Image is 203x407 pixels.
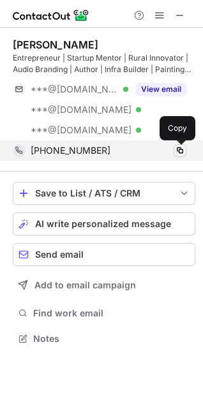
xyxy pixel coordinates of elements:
[13,274,195,297] button: Add to email campaign
[31,104,132,115] span: ***@[DOMAIN_NAME]
[33,333,190,344] span: Notes
[136,83,186,96] button: Reveal Button
[13,243,195,266] button: Send email
[35,219,171,229] span: AI write personalized message
[13,304,195,322] button: Find work email
[35,249,84,260] span: Send email
[13,8,89,23] img: ContactOut v5.3.10
[33,307,190,319] span: Find work email
[31,124,132,136] span: ***@[DOMAIN_NAME]
[35,188,173,198] div: Save to List / ATS / CRM
[34,280,136,290] span: Add to email campaign
[31,145,110,156] span: [PHONE_NUMBER]
[13,38,98,51] div: [PERSON_NAME]
[13,330,195,348] button: Notes
[13,52,195,75] div: Entrepreneur | Startup Mentor | Rural Innovator | Audio Branding | Author | Infra Builder | Paint...
[13,182,195,205] button: save-profile-one-click
[31,84,119,95] span: ***@[DOMAIN_NAME]
[13,212,195,235] button: AI write personalized message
